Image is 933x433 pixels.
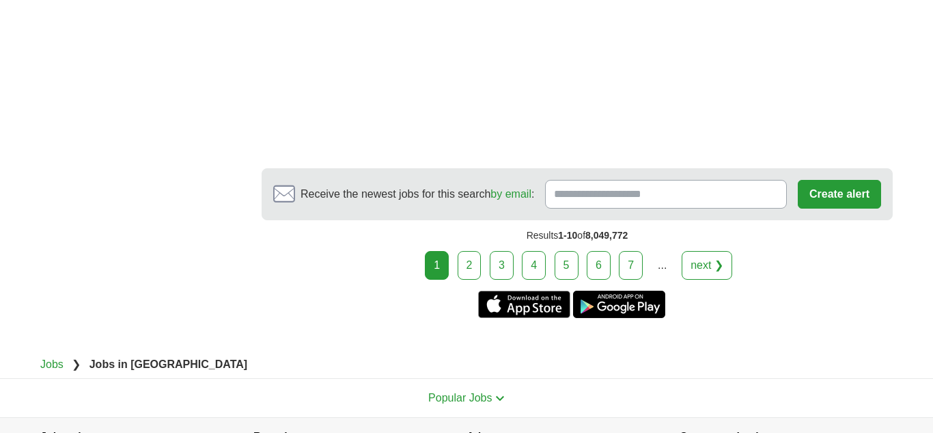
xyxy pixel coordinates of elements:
[478,291,570,318] a: Get the iPhone app
[458,251,482,280] a: 2
[555,251,579,280] a: 5
[522,251,546,280] a: 4
[495,395,505,402] img: toggle icon
[585,230,628,241] span: 8,049,772
[587,251,611,280] a: 6
[490,188,531,200] a: by email
[72,358,81,370] span: ❯
[428,392,492,404] span: Popular Jobs
[425,251,449,280] div: 1
[558,230,577,241] span: 1-10
[40,358,64,370] a: Jobs
[301,186,534,202] span: Receive the newest jobs for this search :
[573,291,665,318] a: Get the Android app
[490,251,514,280] a: 3
[682,251,732,280] a: next ❯
[649,252,676,279] div: ...
[798,180,881,209] button: Create alert
[619,251,643,280] a: 7
[89,358,247,370] strong: Jobs in [GEOGRAPHIC_DATA]
[262,220,893,251] div: Results of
